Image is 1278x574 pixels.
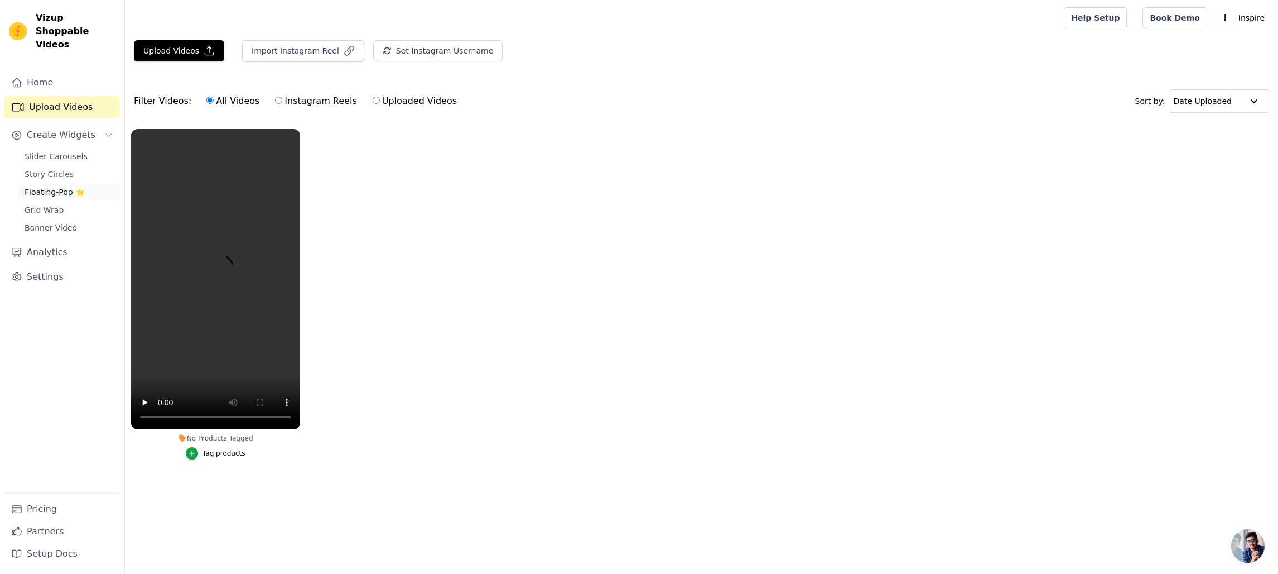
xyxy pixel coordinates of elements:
[131,434,300,443] div: No Products Tagged
[27,128,95,142] span: Create Widgets
[4,543,120,565] a: Setup Docs
[18,184,120,200] a: Floating-Pop ⭐
[4,124,120,146] button: Create Widgets
[134,88,463,114] div: Filter Videos:
[1135,89,1270,113] div: Sort by:
[1142,7,1207,28] a: Book Demo
[274,94,357,108] label: Instagram Reels
[186,447,245,460] button: Tag products
[1223,12,1226,23] text: I
[25,204,64,216] span: Grid Wrap
[4,96,120,118] a: Upload Videos
[1216,8,1269,28] button: I Inspire
[1234,8,1269,28] p: Inspire
[18,149,120,164] a: Slider Carousels
[4,71,120,94] a: Home
[372,94,457,108] label: Uploaded Videos
[25,222,77,233] span: Banner Video
[206,97,214,104] input: All Videos
[134,40,224,61] button: Upload Videos
[373,97,380,104] input: Uploaded Videos
[373,40,503,61] button: Set Instagram Username
[4,266,120,288] a: Settings
[25,151,88,162] span: Slider Carousels
[202,449,245,458] div: Tag products
[18,166,120,182] a: Story Circles
[1064,7,1127,28] a: Help Setup
[1231,529,1265,563] a: Ouvrir le chat
[4,520,120,543] a: Partners
[25,169,74,180] span: Story Circles
[9,22,27,40] img: Vizup
[25,186,85,198] span: Floating-Pop ⭐
[4,241,120,264] a: Analytics
[275,97,282,104] input: Instagram Reels
[18,202,120,218] a: Grid Wrap
[36,11,115,51] span: Vizup Shoppable Videos
[18,220,120,236] a: Banner Video
[4,498,120,520] a: Pricing
[242,40,364,61] button: Import Instagram Reel
[206,94,260,108] label: All Videos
